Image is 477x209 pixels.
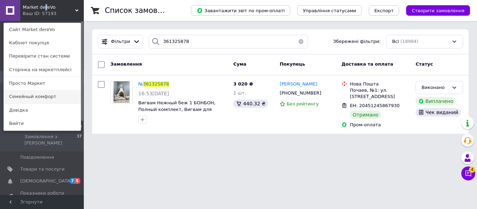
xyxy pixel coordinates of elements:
[406,5,470,16] button: Створити замовлення
[369,5,399,16] button: Експорт
[4,63,81,76] a: Сторінка на маркетплейсі
[20,166,65,172] span: Товари та послуги
[350,122,410,128] div: Пром-оплата
[143,81,169,87] span: 361325878
[138,81,169,87] a: №361325878
[416,108,461,117] div: Чек виданий
[350,111,381,119] div: Отримано
[233,99,268,108] div: 440.32 ₴
[233,61,246,67] span: Cума
[233,81,253,87] span: 3 020 ₴
[4,77,81,90] a: Просто Маркет
[110,81,133,103] a: Фото товару
[24,134,77,146] span: Замовлення з [PERSON_NAME]
[23,10,52,17] div: Ваш ID: 57193
[4,50,81,63] a: Перевірити стан системи
[416,61,433,67] span: Статус
[20,178,72,184] span: [DEMOGRAPHIC_DATA]
[23,4,75,10] span: Market dereVo
[342,61,393,67] span: Доставка та оплата
[113,81,130,103] img: Фото товару
[280,81,317,87] span: [PERSON_NAME]
[105,6,176,15] h1: Список замовлень
[138,91,169,96] span: 16:53[DATE]
[4,117,81,130] a: Вийти
[4,23,81,36] a: Сайт Market dereVo
[412,8,464,13] span: Створити замовлення
[77,134,82,146] span: 37
[350,103,399,108] span: ЕН: 20451245867930
[4,36,81,50] a: Кабінет покупця
[416,97,456,105] div: Виплачено
[197,7,285,14] span: Завантажити звіт по пром-оплаті
[303,8,356,13] span: Управління статусами
[233,90,246,96] span: 1 шт.
[191,5,290,16] button: Завантажити звіт по пром-оплаті
[4,90,81,103] a: Семейный комфорт
[287,101,319,106] span: Без рейтингу
[149,35,308,48] input: Пошук за номером замовлення, ПІБ покупця, номером телефону, Email, номером накладної
[280,81,317,88] a: [PERSON_NAME]
[294,35,308,48] button: Очистить
[110,61,142,67] span: Замовлення
[350,81,410,87] div: Нова Пошта
[399,8,470,13] a: Створити замовлення
[392,38,399,45] span: Всі
[69,178,75,184] span: 7
[138,100,220,125] a: Вигвам Нежный беж 1 БОНБОН, Полный комплект, Вигвам для девочки, детский вигвам,палатка детская,п...
[4,104,81,117] a: Довідка
[333,38,381,45] span: Збережені фільтри:
[280,61,305,67] span: Покупець
[461,166,475,180] button: Чат з покупцем4
[350,87,410,100] div: Почаев, №1: ул. [STREET_ADDRESS]
[297,5,362,16] button: Управління статусами
[280,90,321,96] span: [PHONE_NUMBER]
[469,164,475,171] span: 4
[401,39,419,44] span: (18984)
[421,84,449,91] div: Виконано
[20,190,65,203] span: Показники роботи компанії
[20,154,54,161] span: Повідомлення
[75,178,80,184] span: 5
[111,38,130,45] span: Фільтри
[138,81,143,87] span: №
[374,8,394,13] span: Експорт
